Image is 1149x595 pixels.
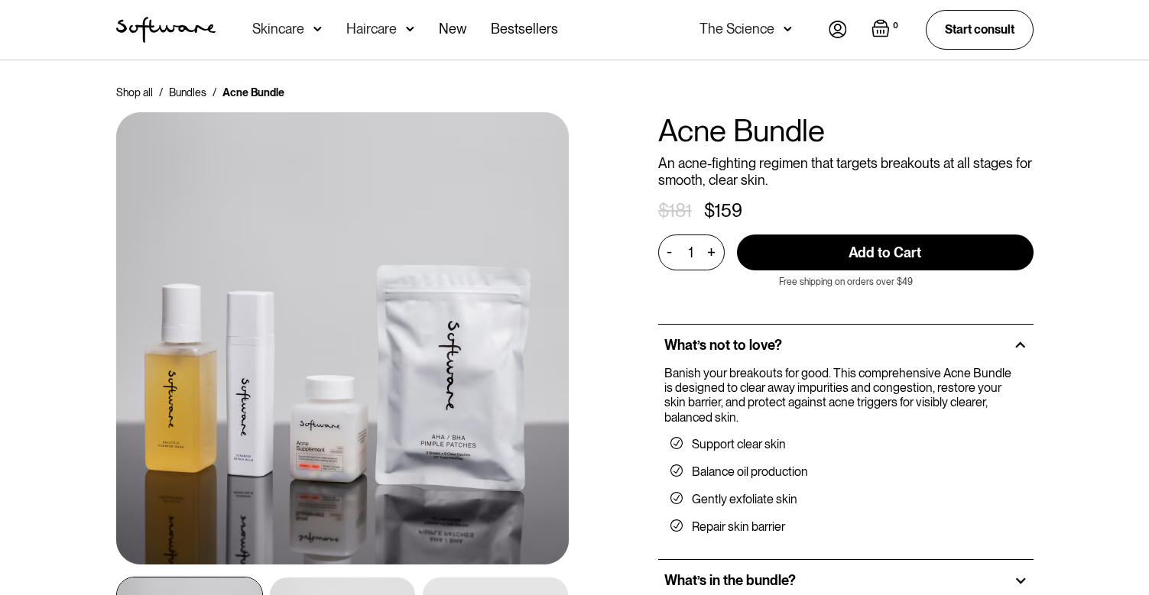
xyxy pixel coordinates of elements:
div: Acne Bundle [222,85,284,100]
img: Software Logo [116,17,216,43]
div: 159 [715,200,742,222]
li: Gently exfoliate skin [670,492,1021,507]
div: $ [658,200,669,222]
li: Balance oil production [670,464,1021,480]
a: Start consult [926,10,1034,49]
div: The Science [699,21,774,37]
img: arrow down [784,21,792,37]
img: arrow down [406,21,414,37]
h1: Acne Bundle [658,112,1034,149]
a: Bundles [169,85,206,100]
div: Skincare [252,21,304,37]
a: home [116,17,216,43]
h2: What’s not to love? [664,337,782,354]
h2: What’s in the bundle? [664,572,796,589]
li: Repair skin barrier [670,519,1021,535]
div: Haircare [346,21,397,37]
div: / [159,85,163,100]
li: Support clear skin [670,437,1021,452]
a: Open empty cart [871,19,901,40]
p: Free shipping on orders over $49 [779,276,913,287]
div: 181 [669,200,692,222]
div: + [703,244,720,261]
div: $ [704,200,715,222]
div: - [667,244,677,260]
p: Banish your breakouts for good. This comprehensive Acne Bundle is designed to clear away impuriti... [664,366,1021,425]
img: arrow down [313,21,322,37]
div: / [213,85,216,100]
input: Add to Cart [737,234,1034,270]
p: An acne-fighting regimen that targets breakouts at all stages for smooth, clear skin. [658,155,1034,188]
a: Shop all [116,85,153,100]
div: 0 [890,19,901,33]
